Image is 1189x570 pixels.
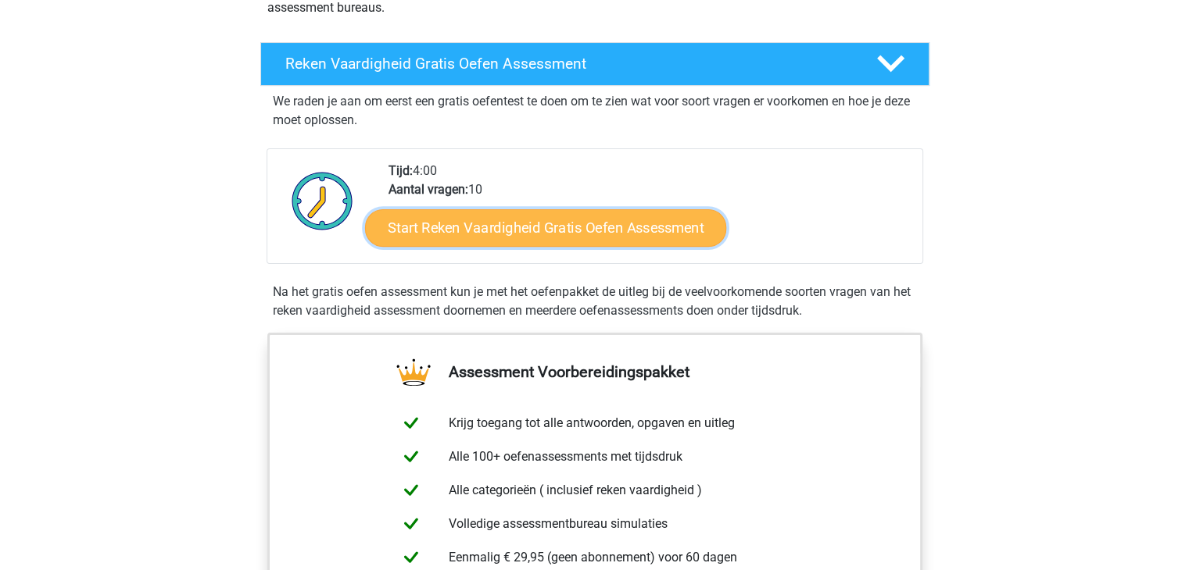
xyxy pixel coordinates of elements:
b: Aantal vragen: [389,182,468,197]
div: 4:00 10 [377,162,922,263]
img: Klok [283,162,362,240]
h4: Reken Vaardigheid Gratis Oefen Assessment [285,55,851,73]
p: We raden je aan om eerst een gratis oefentest te doen om te zien wat voor soort vragen er voorkom... [273,92,917,130]
a: Reken Vaardigheid Gratis Oefen Assessment [254,42,936,86]
a: Start Reken Vaardigheid Gratis Oefen Assessment [365,208,726,246]
b: Tijd: [389,163,413,178]
div: Na het gratis oefen assessment kun je met het oefenpakket de uitleg bij de veelvoorkomende soorte... [267,283,923,320]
